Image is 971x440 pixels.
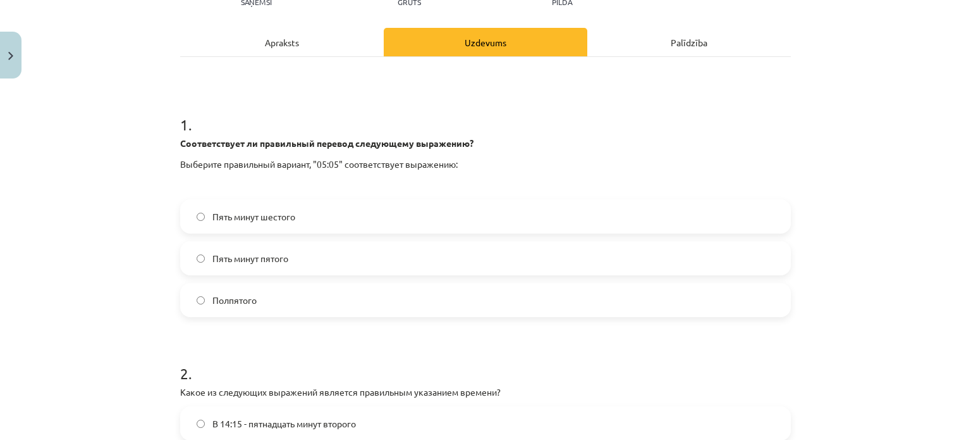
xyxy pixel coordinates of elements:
img: icon-close-lesson-0947bae3869378f0d4975bcd49f059093ad1ed9edebbc8119c70593378902aed.svg [8,52,13,60]
strong: Соответствует ли правильный перевод следующему выражению? [180,137,473,149]
span: Пять минут шестого [212,210,295,223]
p: Какое из следующих выражений является правильным указанием времени? [180,386,791,399]
div: Uzdevums [384,28,587,56]
input: Полпятого [197,296,205,305]
input: В 14:15 - пятнадцать минут второго [197,420,205,428]
span: В 14:15 - пятнадцать минут второго [212,417,356,431]
input: Пять минут шестого [197,213,205,221]
div: Palīdzība [587,28,791,56]
span: Пять минут пятого [212,252,288,265]
input: Пять минут пятого [197,255,205,263]
p: Выберите правильный вариант, "05:05" соответствует выражению: [180,158,791,171]
div: Apraksts [180,28,384,56]
h1: 1 . [180,94,791,133]
h1: 2 . [180,343,791,382]
span: Полпятого [212,294,257,307]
